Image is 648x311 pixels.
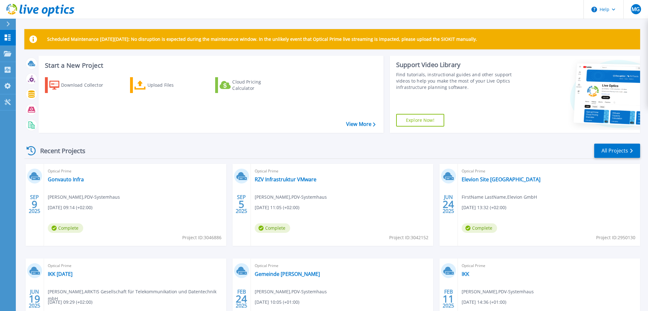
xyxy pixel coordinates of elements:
span: Optical Prime [462,168,636,175]
span: [PERSON_NAME] , PDV-Systemhaus [255,288,327,295]
span: 24 [443,202,454,207]
a: Gemeinde [PERSON_NAME] [255,271,320,277]
span: [DATE] 11:05 (+02:00) [255,204,299,211]
div: SEP 2025 [235,193,247,216]
span: Complete [462,223,497,233]
span: 11 [443,296,454,302]
span: FirstName LastName , Elevion GmbH [462,194,537,201]
a: Cloud Pricing Calculator [215,77,286,93]
div: FEB 2025 [235,287,247,310]
div: JUN 2025 [442,193,454,216]
span: [PERSON_NAME] , PDV-Systemhaus [462,288,534,295]
a: RZV Infrastruktur VMware [255,176,316,183]
a: Explore Now! [396,114,444,127]
span: 24 [236,296,247,302]
span: [DATE] 10:05 (+01:00) [255,299,299,306]
div: Support Video Library [396,61,524,69]
span: [DATE] 09:29 (+02:00) [48,299,92,306]
div: FEB 2025 [442,287,454,310]
a: Download Collector [45,77,115,93]
div: Download Collector [61,79,112,91]
span: [DATE] 13:32 (+02:00) [462,204,506,211]
span: Complete [48,223,83,233]
span: [PERSON_NAME] , PDV-Systemhaus [48,194,120,201]
p: Scheduled Maintenance [DATE][DATE]: No disruption is expected during the maintenance window. In t... [47,37,477,42]
span: Optical Prime [255,168,429,175]
span: Project ID: 2950130 [596,234,635,241]
span: [PERSON_NAME] , ARKTIS Gesellschaft für Telekommunikation und Datentechnik mbH [48,288,226,302]
div: Upload Files [147,79,198,91]
span: 19 [29,296,40,302]
a: Upload Files [130,77,201,93]
a: All Projects [594,144,640,158]
span: Project ID: 3042152 [389,234,428,241]
span: Optical Prime [48,262,222,269]
span: [PERSON_NAME] , PDV-Systemhaus [255,194,327,201]
h3: Start a New Project [45,62,375,69]
div: SEP 2025 [28,193,40,216]
span: 9 [32,202,37,207]
span: [DATE] 09:14 (+02:00) [48,204,92,211]
div: JUN 2025 [28,287,40,310]
span: Optical Prime [462,262,636,269]
span: Optical Prime [48,168,222,175]
a: IKK [462,271,469,277]
a: IKK [DATE] [48,271,72,277]
span: [DATE] 14:36 (+01:00) [462,299,506,306]
a: View More [346,121,376,127]
a: Elevion Site [GEOGRAPHIC_DATA] [462,176,540,183]
div: Find tutorials, instructional guides and other support videos to help you make the most of your L... [396,72,524,90]
div: Cloud Pricing Calculator [232,79,283,91]
span: 5 [239,202,244,207]
div: Recent Projects [24,143,94,159]
span: Project ID: 3046886 [182,234,221,241]
a: Gonvauto Infra [48,176,84,183]
span: Complete [255,223,290,233]
span: Optical Prime [255,262,429,269]
span: MG [632,7,640,12]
